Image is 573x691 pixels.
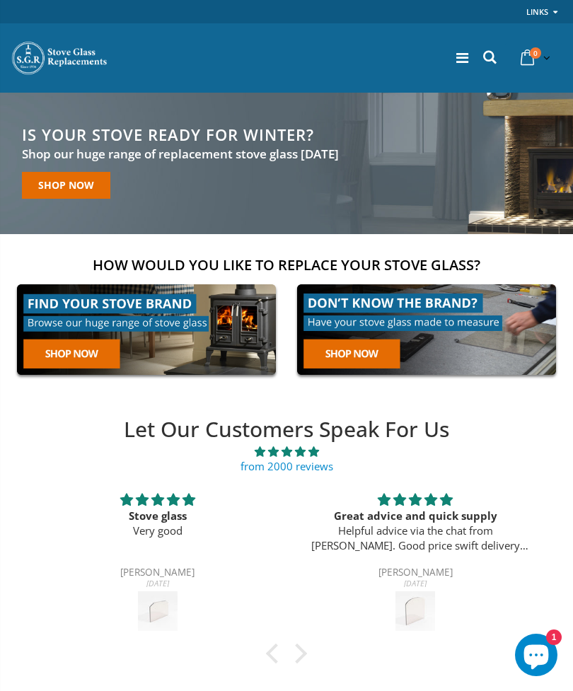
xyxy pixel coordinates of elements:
img: find-your-brand-cta_9b334d5d-5c94-48ed-825f-d7972bbdebd0.jpg [11,278,282,381]
div: [PERSON_NAME] [303,568,528,579]
div: [DATE] [303,579,528,587]
img: made-to-measure-cta_2cd95ceb-d519-4648-b0cf-d2d338fdf11f.jpg [291,278,562,381]
img: Stove Glass Replacement [11,40,110,76]
a: from 2000 reviews [241,459,333,473]
p: Very good [46,523,270,538]
a: 0 [515,44,553,71]
div: [DATE] [46,579,270,587]
div: Great advice and quick supply [303,509,528,523]
h2: Let Our Customers Speak For Us [29,415,545,444]
a: Shop now [22,172,110,199]
div: [PERSON_NAME] [46,568,270,579]
inbox-online-store-chat: Shopify online store chat [511,634,562,680]
div: 5 stars [303,491,528,509]
span: 4.90 stars [29,444,545,459]
h2: Is your stove ready for winter? [22,127,339,142]
img: B & Q Beldray EH0690 Stove Glass - 250mm x 185mm (Top Corners Cut) [138,591,178,631]
a: Menu [456,48,468,67]
div: 5 stars [46,491,270,509]
h3: Shop our huge range of replacement stove glass [DATE] [22,146,339,163]
h2: How would you like to replace your stove glass? [11,255,562,274]
span: 0 [530,47,541,59]
p: Helpful advice via the chat from [PERSON_NAME]. Good price swift delivery and now installation by... [303,523,528,553]
img: Efel Harmony 13 Stove Glass - 268mm x 250mm (Arched Top) [395,591,435,631]
div: Stove glass [46,509,270,523]
a: 4.90 stars from 2000 reviews [29,444,545,474]
a: Links [526,3,548,21]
